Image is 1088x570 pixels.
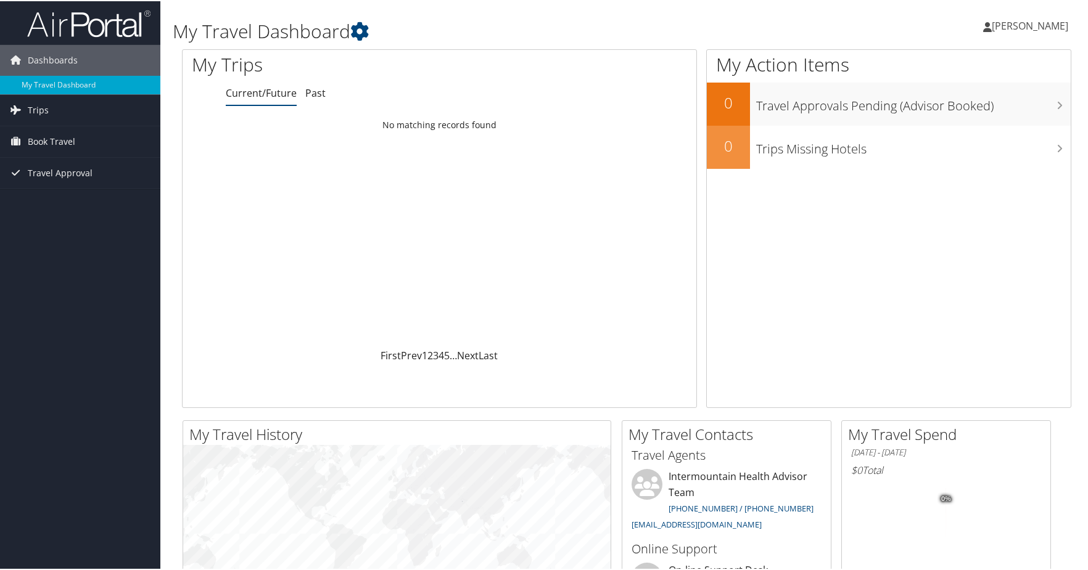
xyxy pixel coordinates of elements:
a: [PHONE_NUMBER] / [PHONE_NUMBER] [669,502,814,513]
h6: [DATE] - [DATE] [851,446,1041,457]
h3: Trips Missing Hotels [756,133,1071,157]
a: Last [479,348,498,361]
a: Prev [401,348,422,361]
a: Next [457,348,479,361]
span: Dashboards [28,44,78,75]
a: 3 [433,348,439,361]
td: No matching records found [183,113,696,135]
span: … [450,348,457,361]
span: [PERSON_NAME] [992,18,1068,31]
a: 1 [422,348,427,361]
li: Intermountain Health Advisor Team [625,468,828,534]
h3: Travel Approvals Pending (Advisor Booked) [756,90,1071,113]
span: $0 [851,462,862,476]
a: [EMAIL_ADDRESS][DOMAIN_NAME] [632,518,762,529]
a: 0Trips Missing Hotels [707,124,1071,168]
h3: Travel Agents [632,446,822,463]
h1: My Trips [192,51,473,76]
a: 5 [444,348,450,361]
a: Current/Future [226,85,297,99]
a: [PERSON_NAME] [983,6,1081,43]
a: First [381,348,401,361]
h2: My Travel Contacts [628,423,831,444]
a: Past [305,85,326,99]
span: Book Travel [28,125,75,156]
h6: Total [851,462,1041,476]
span: Travel Approval [28,157,93,187]
h2: 0 [707,91,750,112]
a: 4 [439,348,444,361]
h2: My Travel Spend [848,423,1050,444]
h3: Online Support [632,539,822,556]
img: airportal-logo.png [27,8,150,37]
span: Trips [28,94,49,124]
h2: My Travel History [189,423,611,444]
a: 0Travel Approvals Pending (Advisor Booked) [707,81,1071,124]
h1: My Travel Dashboard [173,17,778,43]
tspan: 0% [941,494,951,502]
a: 2 [427,348,433,361]
h2: 0 [707,134,750,155]
h1: My Action Items [707,51,1071,76]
